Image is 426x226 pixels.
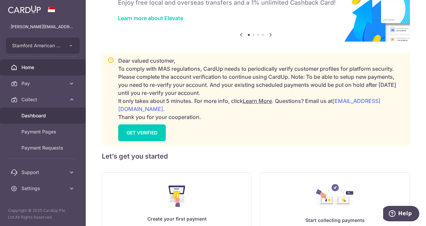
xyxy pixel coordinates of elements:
p: [PERSON_NAME][EMAIL_ADDRESS][PERSON_NAME][DOMAIN_NAME] [11,23,75,30]
img: Collect Payment [316,184,354,208]
span: Payment Requests [21,145,66,151]
a: GET VERIFIED [118,124,166,141]
p: Dear valued customer, To comply with MAS regulations, CardUp needs to periodically verify custome... [118,57,404,121]
iframe: Opens a widget where you can find more information [383,206,419,223]
img: Make Payment [168,185,186,207]
p: Start collecting payments [274,216,396,224]
span: Support [21,169,66,176]
span: Dashboard [21,112,66,119]
h5: Let’s get you started [102,151,410,162]
a: Learn more about Elevate [118,15,183,21]
span: Pay [21,80,66,87]
a: Learn More [243,98,272,104]
span: Stamford American International School Pte Ltd [12,42,62,49]
span: Collect [21,96,66,103]
button: Stamford American International School Pte Ltd [6,38,80,54]
p: Create your first payment [116,215,238,223]
span: Settings [21,185,66,192]
span: Payment Pages [21,128,66,135]
img: CardUp [8,5,41,13]
span: Home [21,64,66,71]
